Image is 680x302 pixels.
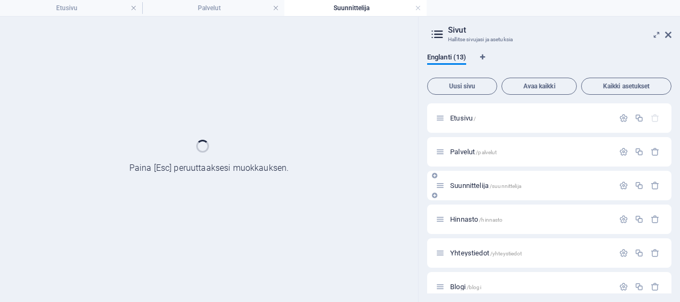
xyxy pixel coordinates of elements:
[447,115,614,122] div: Etusivu/
[427,78,497,95] button: Uusi sivu
[619,215,628,224] div: Asetukset
[450,182,521,190] span: Napsauta avataksesi sivun
[635,248,644,258] div: Monista
[467,284,481,290] span: /blogi
[619,248,628,258] div: Asetukset
[447,216,614,223] div: Hinnasto/hinnasto
[635,114,644,123] div: Monista
[450,215,503,223] span: Napsauta avataksesi sivun
[619,282,628,291] div: Asetukset
[619,181,628,190] div: Asetukset
[651,282,660,291] div: Poista
[635,181,644,190] div: Monista
[651,114,660,123] div: Aloitussivua ei voi poistaa
[635,215,644,224] div: Monista
[581,78,671,95] button: Kaikki asetukset
[427,53,671,73] div: Kielivälilehdet
[490,183,521,189] span: /suunnittelija
[142,2,284,14] h4: Palvelut
[651,147,660,156] div: Poista
[448,25,671,35] h2: Sivut
[284,2,427,14] h4: Suunnittelija
[635,282,644,291] div: Monista
[651,248,660,258] div: Poista
[619,147,628,156] div: Asetukset
[447,182,614,189] div: Suunnittelija/suunnittelija
[586,83,667,89] span: Kaikki asetukset
[447,148,614,155] div: Palvelut/palvelut
[447,250,614,256] div: Yhteystiedot/yhteystiedot
[476,149,497,155] span: /palvelut
[450,114,476,122] span: Napsauta avataksesi sivun
[448,35,650,44] h3: Hallitse sivujasi ja asetuksia
[450,148,497,156] span: Napsauta avataksesi sivun
[432,83,492,89] span: Uusi sivu
[651,215,660,224] div: Poista
[479,217,503,223] span: /hinnasto
[427,51,466,66] span: Englanti (13)
[447,283,614,290] div: Blogi/blogi
[635,147,644,156] div: Monista
[450,249,522,257] span: Napsauta avataksesi sivun
[501,78,577,95] button: Avaa kaikki
[490,251,522,256] span: /yhteystiedot
[651,181,660,190] div: Poista
[506,83,572,89] span: Avaa kaikki
[619,114,628,123] div: Asetukset
[450,283,481,291] span: Blogi
[474,116,476,122] span: /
